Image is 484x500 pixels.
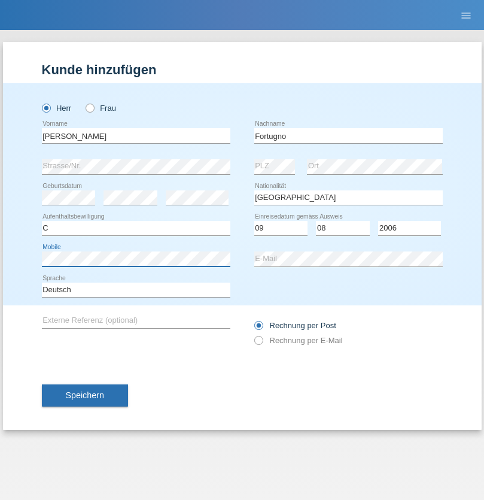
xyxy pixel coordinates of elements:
a: menu [454,11,478,19]
span: Speichern [66,390,104,400]
label: Rechnung per Post [254,321,336,330]
h1: Kunde hinzufügen [42,62,443,77]
label: Frau [86,104,116,113]
input: Herr [42,104,50,111]
input: Rechnung per Post [254,321,262,336]
i: menu [460,10,472,22]
input: Frau [86,104,93,111]
label: Herr [42,104,72,113]
button: Speichern [42,384,128,407]
label: Rechnung per E-Mail [254,336,343,345]
input: Rechnung per E-Mail [254,336,262,351]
